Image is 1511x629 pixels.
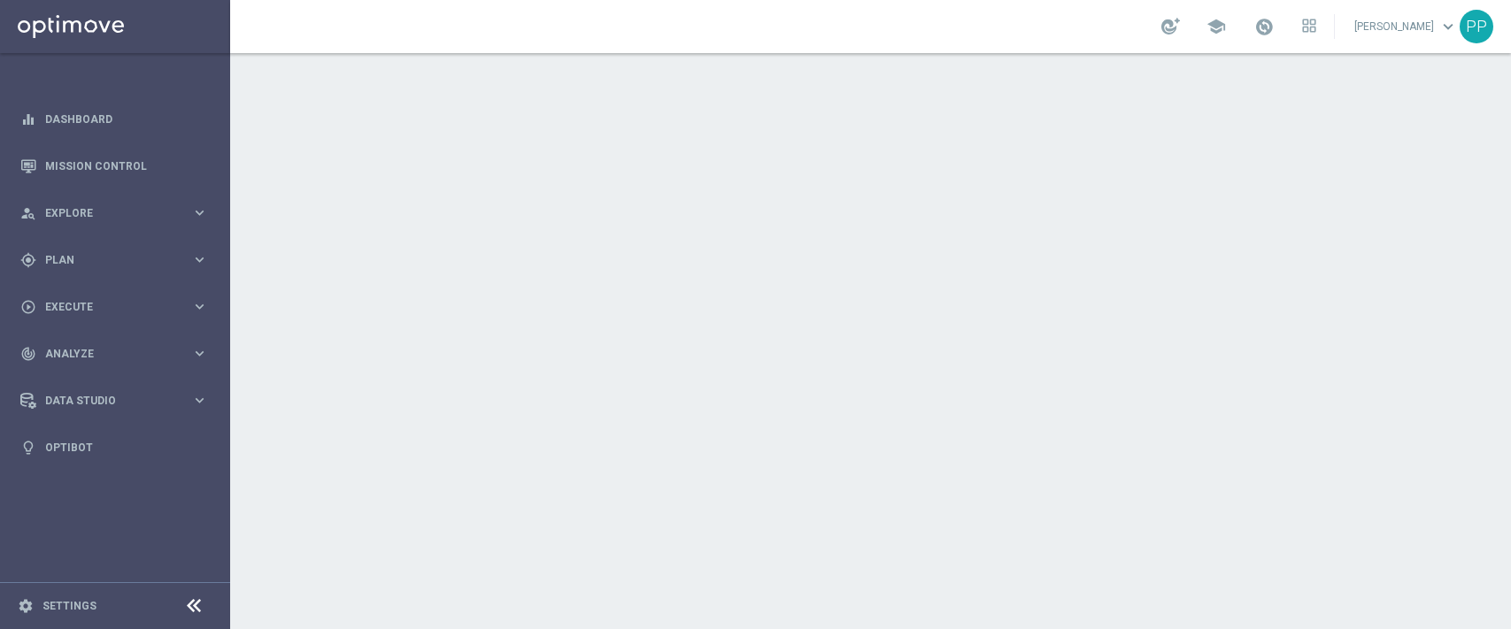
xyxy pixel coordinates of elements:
span: school [1206,17,1226,36]
button: Mission Control [19,159,209,173]
i: person_search [20,205,36,221]
button: person_search Explore keyboard_arrow_right [19,206,209,220]
i: equalizer [20,111,36,127]
span: Explore [45,208,191,219]
span: Analyze [45,349,191,359]
a: Settings [42,601,96,611]
div: Explore [20,205,191,221]
div: Plan [20,252,191,268]
button: Data Studio keyboard_arrow_right [19,394,209,408]
i: keyboard_arrow_right [191,345,208,362]
a: Mission Control [45,142,208,189]
span: Execute [45,302,191,312]
button: play_circle_outline Execute keyboard_arrow_right [19,300,209,314]
div: PP [1460,10,1493,43]
i: keyboard_arrow_right [191,298,208,315]
span: keyboard_arrow_down [1438,17,1458,36]
a: [PERSON_NAME]keyboard_arrow_down [1353,13,1460,40]
i: settings [18,598,34,614]
i: lightbulb [20,440,36,456]
i: keyboard_arrow_right [191,251,208,268]
i: track_changes [20,346,36,362]
div: Dashboard [20,96,208,142]
div: Data Studio [20,393,191,409]
div: Analyze [20,346,191,362]
div: Mission Control [20,142,208,189]
i: keyboard_arrow_right [191,204,208,221]
div: Execute [20,299,191,315]
span: Data Studio [45,395,191,406]
a: Optibot [45,424,208,471]
button: lightbulb Optibot [19,441,209,455]
button: track_changes Analyze keyboard_arrow_right [19,347,209,361]
i: keyboard_arrow_right [191,392,208,409]
i: gps_fixed [20,252,36,268]
i: play_circle_outline [20,299,36,315]
button: equalizer Dashboard [19,112,209,127]
span: Plan [45,255,191,265]
a: Dashboard [45,96,208,142]
div: Optibot [20,424,208,471]
button: gps_fixed Plan keyboard_arrow_right [19,253,209,267]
